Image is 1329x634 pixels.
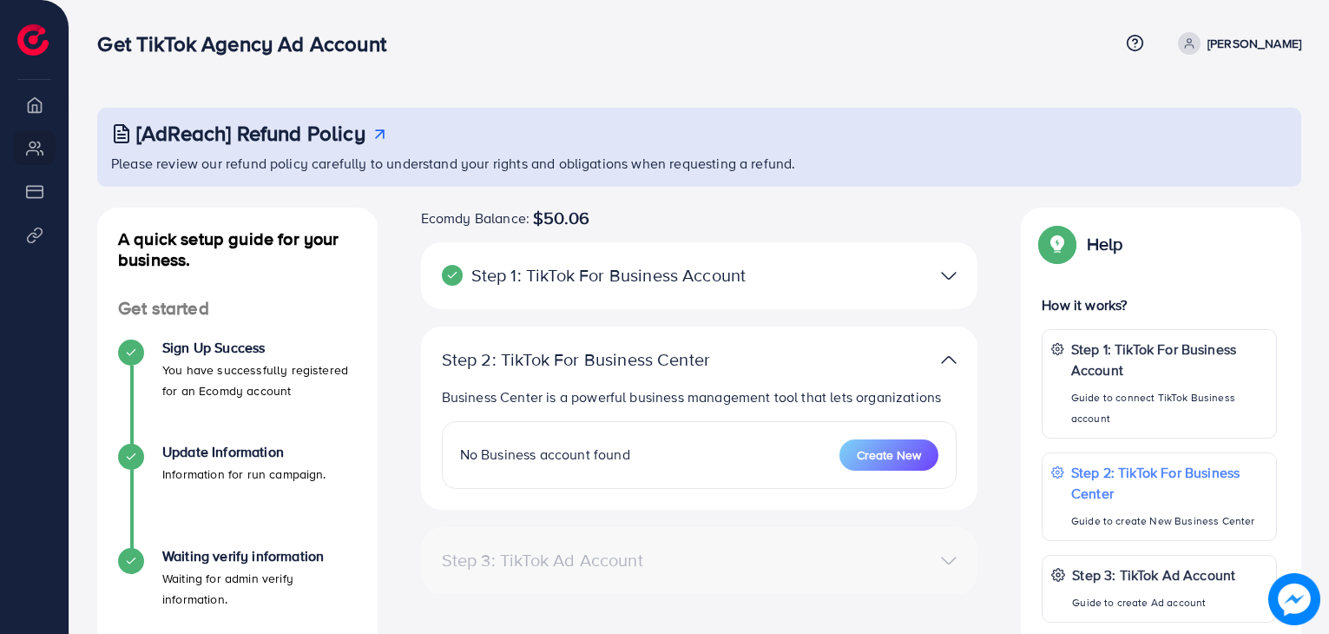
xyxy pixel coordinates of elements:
p: Guide to create New Business Center [1071,511,1267,532]
p: Please review our refund policy carefully to understand your rights and obligations when requesti... [111,153,1291,174]
h4: Update Information [162,444,326,460]
h3: [AdReach] Refund Policy [136,121,365,146]
p: Guide to connect TikTok Business account [1071,387,1267,429]
img: TikTok partner [941,347,957,373]
p: Step 3: TikTok Ad Account [1072,565,1235,585]
a: [PERSON_NAME] [1171,32,1301,55]
span: $50.06 [533,208,589,228]
h4: A quick setup guide for your business. [97,228,378,270]
p: Guide to create Ad account [1072,592,1235,613]
p: Waiting for admin verify information. [162,568,357,610]
p: Step 2: TikTok For Business Center [442,349,776,370]
img: Popup guide [1042,228,1073,260]
p: Step 1: TikTok For Business Account [442,265,776,286]
img: logo [17,24,49,56]
p: Step 1: TikTok For Business Account [1071,339,1267,380]
h4: Sign Up Success [162,340,357,356]
li: Update Information [97,444,378,548]
p: Step 2: TikTok For Business Center [1071,462,1267,504]
span: Ecomdy Balance: [421,208,530,228]
li: Sign Up Success [97,340,378,444]
p: Information for run campaign. [162,464,326,485]
h3: Get TikTok Agency Ad Account [97,31,399,56]
p: [PERSON_NAME] [1207,33,1301,54]
h4: Get started [97,298,378,320]
p: Help [1087,234,1123,254]
img: image [1268,573,1320,625]
p: How it works? [1042,294,1277,315]
img: TikTok partner [941,263,957,288]
p: You have successfully registered for an Ecomdy account [162,360,357,401]
h4: Waiting verify information [162,548,357,565]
